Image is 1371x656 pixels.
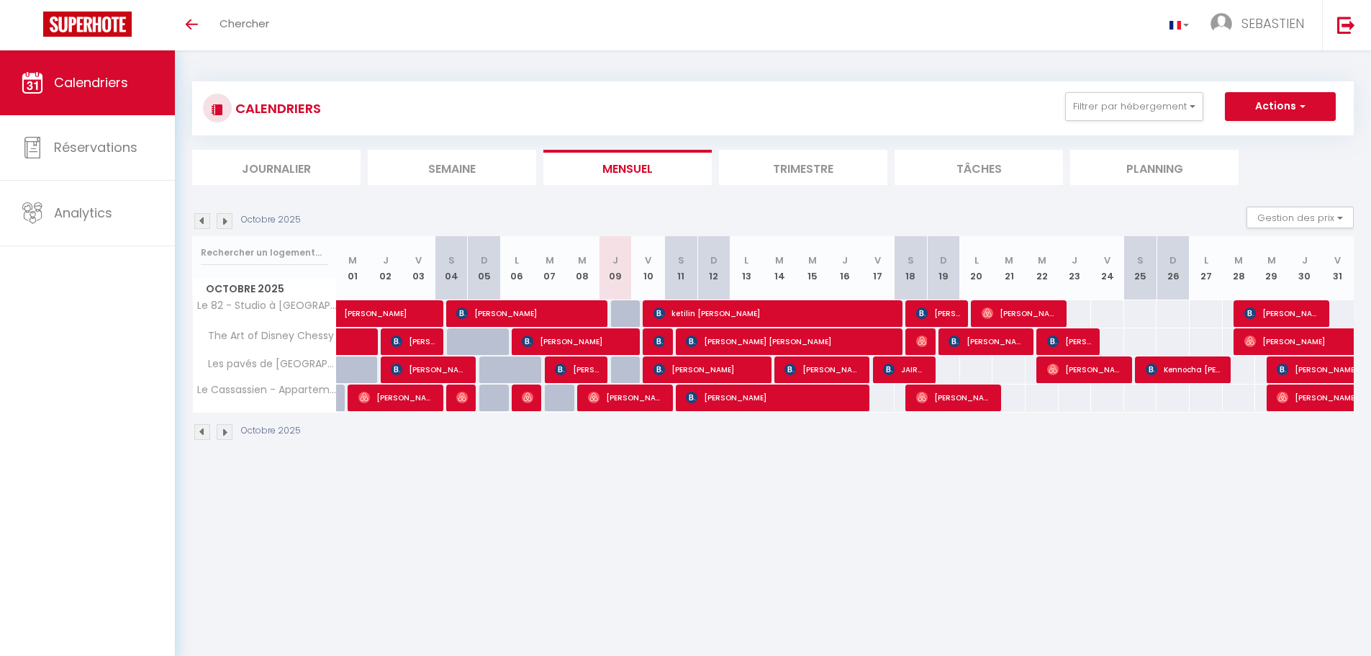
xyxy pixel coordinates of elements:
th: 22 [1026,236,1059,300]
span: [PERSON_NAME] [916,384,993,411]
span: Réservations [54,138,137,156]
button: Actions [1225,92,1336,121]
li: Trimestre [719,150,887,185]
li: Planning [1070,150,1239,185]
abbr: S [448,253,455,267]
abbr: M [1267,253,1276,267]
th: 21 [992,236,1026,300]
abbr: S [1137,253,1144,267]
span: [PERSON_NAME] [686,384,862,411]
th: 17 [861,236,895,300]
th: 18 [895,236,928,300]
span: [PERSON_NAME] [653,356,764,383]
img: ... [1211,13,1232,35]
span: SEBASTIEN [1241,14,1304,32]
button: Filtrer par hébergement [1065,92,1203,121]
th: 29 [1255,236,1288,300]
abbr: M [1005,253,1013,267]
th: 23 [1059,236,1092,300]
th: 07 [533,236,566,300]
abbr: V [874,253,881,267]
span: [PERSON_NAME] [PERSON_NAME] [686,328,895,355]
abbr: D [940,253,947,267]
span: [PERSON_NAME] [982,300,1059,327]
span: Le 82 - Studio à [GEOGRAPHIC_DATA] [195,300,339,311]
abbr: J [1072,253,1077,267]
abbr: J [842,253,848,267]
abbr: M [546,253,554,267]
th: 11 [664,236,697,300]
th: 24 [1091,236,1124,300]
abbr: M [1038,253,1046,267]
abbr: D [710,253,718,267]
abbr: D [1169,253,1177,267]
span: Les pavés de [GEOGRAPHIC_DATA] [195,356,339,372]
a: [PERSON_NAME] [337,300,370,328]
th: 09 [599,236,632,300]
span: The Art of Disney Chessy [195,328,338,344]
th: 13 [730,236,764,300]
span: [PERSON_NAME] [1047,328,1091,355]
span: Calendriers [54,73,128,91]
li: Journalier [192,150,361,185]
li: Mensuel [543,150,712,185]
span: [PERSON_NAME] [916,300,960,327]
button: Gestion des prix [1246,207,1354,228]
span: ketilin [PERSON_NAME] [653,300,896,327]
th: 19 [927,236,960,300]
th: 03 [402,236,435,300]
span: Chercher [220,16,269,31]
th: 20 [960,236,993,300]
span: [PERSON_NAME] [1047,356,1124,383]
abbr: J [612,253,618,267]
span: [PERSON_NAME] [391,328,435,355]
th: 14 [763,236,796,300]
span: [PERSON_NAME] [522,328,632,355]
span: [PERSON_NAME] [949,328,1026,355]
abbr: L [744,253,748,267]
span: [PERSON_NAME] Gievors [653,328,664,355]
th: 06 [500,236,533,300]
span: [PERSON_NAME] [916,328,927,355]
span: [PERSON_NAME] [358,384,435,411]
p: Octobre 2025 [241,213,301,227]
abbr: L [515,253,519,267]
abbr: M [348,253,357,267]
th: 08 [566,236,599,300]
span: [PERSON_NAME] [456,300,599,327]
th: 25 [1124,236,1157,300]
th: 27 [1190,236,1223,300]
li: Tâches [895,150,1063,185]
span: [PERSON_NAME] [344,292,443,320]
span: [PERSON_NAME] [456,384,467,411]
span: Le Cassassien - Appartement pour 6 à [GEOGRAPHIC_DATA] [195,385,339,395]
span: Analytics [54,204,112,222]
img: logout [1337,16,1355,34]
span: JAIRO GACITUAGA [883,356,927,383]
abbr: V [1334,253,1341,267]
abbr: L [1204,253,1208,267]
img: Super Booking [43,12,132,37]
th: 16 [828,236,861,300]
input: Rechercher un logement... [201,240,328,266]
abbr: V [1104,253,1110,267]
abbr: M [808,253,817,267]
span: [PERSON_NAME] [555,356,599,383]
abbr: J [1302,253,1308,267]
th: 02 [369,236,402,300]
span: [PERSON_NAME] [1244,300,1321,327]
th: 05 [468,236,501,300]
th: 31 [1321,236,1354,300]
span: Octobre 2025 [193,279,336,300]
th: 01 [337,236,370,300]
th: 15 [796,236,829,300]
abbr: V [415,253,422,267]
h3: CALENDRIERS [232,92,321,125]
abbr: M [578,253,587,267]
abbr: D [481,253,488,267]
th: 26 [1157,236,1190,300]
th: 30 [1288,236,1321,300]
span: Rémi-[PERSON_NAME] [522,384,533,411]
abbr: M [775,253,784,267]
li: Semaine [368,150,536,185]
